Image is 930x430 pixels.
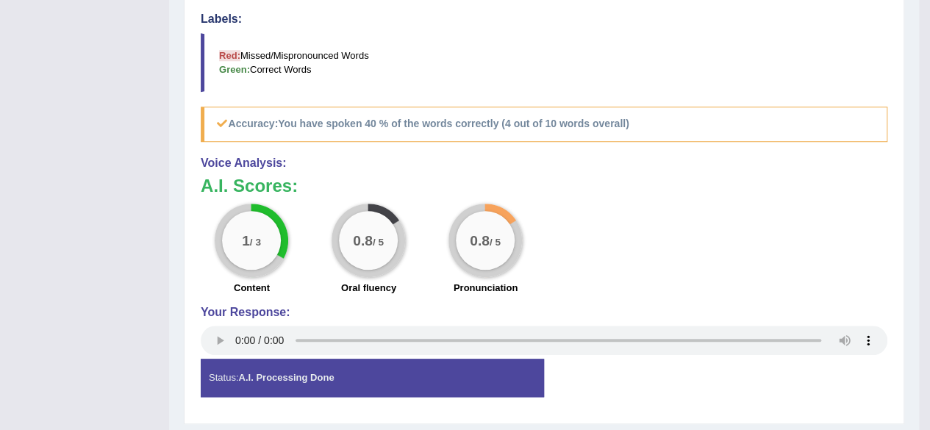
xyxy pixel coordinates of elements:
b: A.I. Scores: [201,176,298,196]
h5: Accuracy: [201,107,887,141]
label: Content [234,281,270,295]
small: / 5 [373,236,384,247]
label: Pronunciation [454,281,518,295]
h4: Voice Analysis: [201,157,887,170]
label: Oral fluency [341,281,396,295]
small: / 5 [490,236,501,247]
h4: Your Response: [201,306,887,319]
blockquote: Missed/Mispronounced Words Correct Words [201,33,887,92]
small: / 3 [250,236,261,247]
b: Green: [219,64,250,75]
b: Red: [219,50,240,61]
strong: A.I. Processing Done [238,372,334,383]
h4: Labels: [201,12,887,26]
big: 0.8 [471,232,490,248]
b: You have spoken 40 % of the words correctly (4 out of 10 words overall) [278,118,629,129]
big: 1 [243,232,251,248]
div: Status: [201,359,544,396]
big: 0.8 [354,232,373,248]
